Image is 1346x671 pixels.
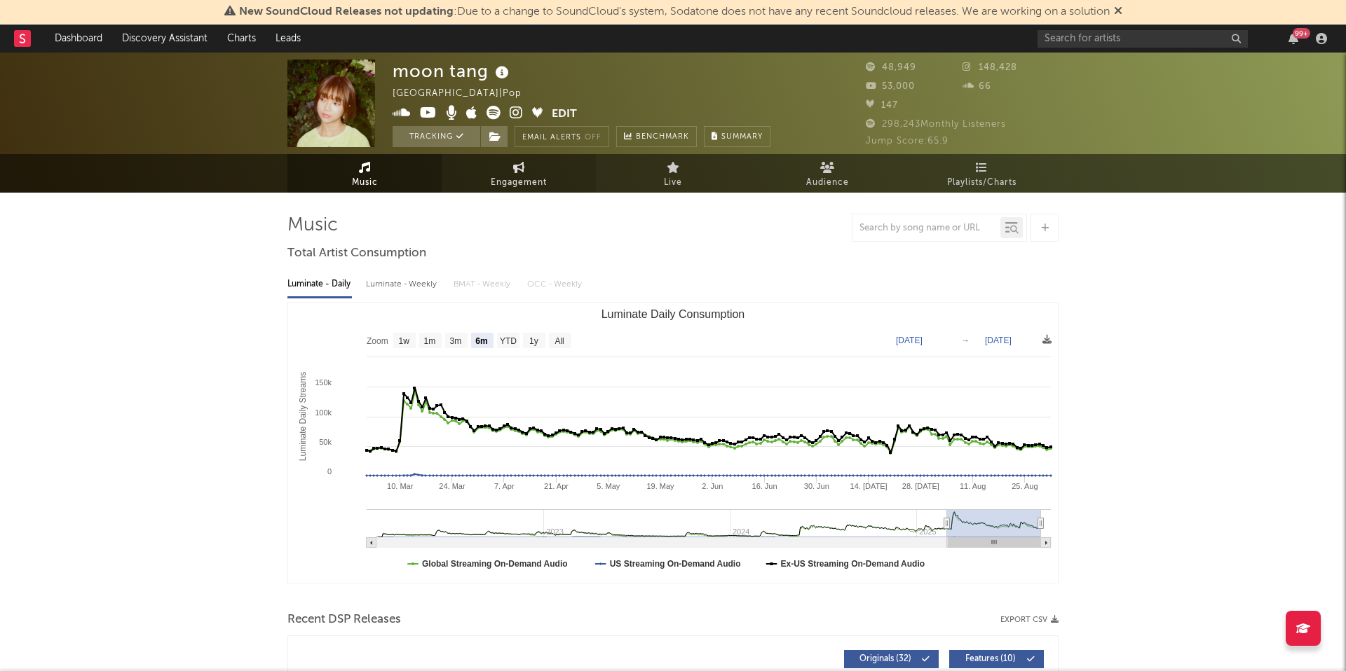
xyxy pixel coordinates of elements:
[217,25,266,53] a: Charts
[515,126,609,147] button: Email AlertsOff
[616,126,697,147] a: Benchmark
[298,372,308,461] text: Luminate Daily Streams
[1000,616,1059,624] button: Export CSV
[327,467,332,476] text: 0
[596,154,750,193] a: Live
[963,63,1017,72] span: 148,428
[288,303,1058,583] svg: Luminate Daily Consumption
[852,223,1000,234] input: Search by song name or URL
[555,336,564,346] text: All
[750,154,904,193] a: Audience
[752,482,777,490] text: 16. Jun
[963,82,991,91] span: 66
[960,482,986,490] text: 11. Aug
[702,482,723,490] text: 2. Jun
[287,611,401,628] span: Recent DSP Releases
[529,336,538,346] text: 1y
[239,6,454,18] span: New SoundCloud Releases not updating
[601,308,745,320] text: Luminate Daily Consumption
[1293,28,1310,39] div: 99 +
[475,336,487,346] text: 6m
[866,120,1006,129] span: 298,243 Monthly Listeners
[866,82,915,91] span: 53,000
[544,482,569,490] text: 21. Apr
[1038,30,1248,48] input: Search for artists
[866,63,916,72] span: 48,949
[585,134,601,141] em: Off
[287,245,426,262] span: Total Artist Consumption
[422,559,568,569] text: Global Streaming On-Demand Audio
[1114,6,1122,18] span: Dismiss
[239,6,1110,18] span: : Due to a change to SoundCloud's system, Sodatone does not have any recent Soundcloud releases. ...
[1289,33,1298,44] button: 99+
[266,25,311,53] a: Leads
[393,60,512,83] div: moon tang
[610,559,741,569] text: US Streaming On-Demand Audio
[287,272,352,296] div: Luminate - Daily
[450,336,462,346] text: 3m
[985,335,1012,345] text: [DATE]
[287,154,442,193] a: Music
[424,336,436,346] text: 1m
[804,482,829,490] text: 30. Jun
[949,650,1044,668] button: Features(10)
[315,378,332,387] text: 150k
[904,154,1059,193] a: Playlists/Charts
[352,174,378,191] span: Music
[500,336,517,346] text: YTD
[781,559,925,569] text: Ex-US Streaming On-Demand Audio
[947,174,1017,191] span: Playlists/Charts
[636,129,689,146] span: Benchmark
[319,438,332,446] text: 50k
[367,336,388,346] text: Zoom
[866,101,898,110] span: 147
[844,650,939,668] button: Originals(32)
[664,174,682,191] span: Live
[439,482,465,490] text: 24. Mar
[958,655,1023,663] span: Features ( 10 )
[866,137,949,146] span: Jump Score: 65.9
[399,336,410,346] text: 1w
[961,335,970,345] text: →
[112,25,217,53] a: Discovery Assistant
[442,154,596,193] a: Engagement
[1012,482,1038,490] text: 25. Aug
[850,482,888,490] text: 14. [DATE]
[393,85,538,102] div: [GEOGRAPHIC_DATA] | Pop
[315,408,332,417] text: 100k
[597,482,620,490] text: 5. May
[646,482,674,490] text: 19. May
[387,482,414,490] text: 10. Mar
[853,655,918,663] span: Originals ( 32 )
[366,272,440,296] div: Luminate - Weekly
[552,106,577,123] button: Edit
[494,482,515,490] text: 7. Apr
[806,174,849,191] span: Audience
[896,335,923,345] text: [DATE]
[721,133,763,141] span: Summary
[704,126,770,147] button: Summary
[902,482,939,490] text: 28. [DATE]
[393,126,480,147] button: Tracking
[45,25,112,53] a: Dashboard
[491,174,547,191] span: Engagement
